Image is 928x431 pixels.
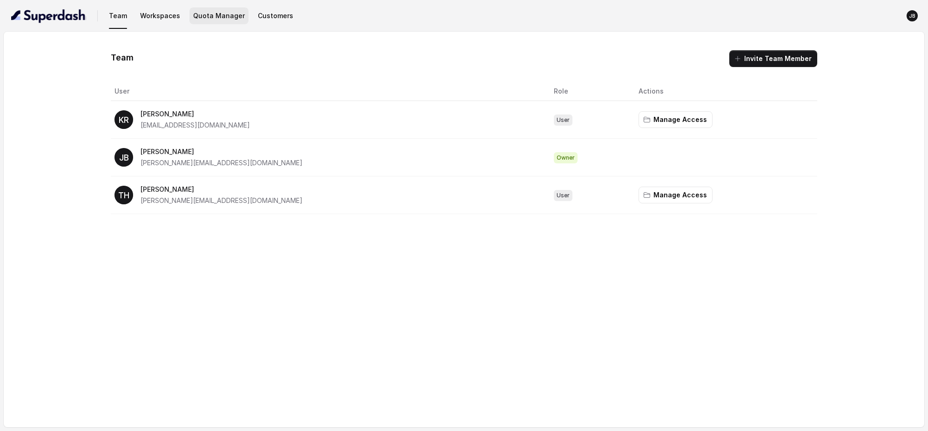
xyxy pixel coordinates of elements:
[105,7,131,24] button: Team
[141,108,250,120] p: [PERSON_NAME]
[631,82,817,101] th: Actions
[141,159,303,167] span: [PERSON_NAME][EMAIL_ADDRESS][DOMAIN_NAME]
[189,7,249,24] button: Quota Manager
[639,187,713,203] button: Manage Access
[136,7,184,24] button: Workspaces
[141,184,303,195] p: [PERSON_NAME]
[729,50,817,67] button: Invite Team Member
[118,190,129,200] text: TH
[141,196,303,204] span: [PERSON_NAME][EMAIL_ADDRESS][DOMAIN_NAME]
[909,13,915,19] text: JB
[119,153,128,162] text: JB
[639,111,713,128] button: Manage Access
[554,152,578,163] span: Owner
[111,50,134,65] h1: Team
[554,190,572,201] span: User
[254,7,297,24] button: Customers
[11,8,86,23] img: light.svg
[119,115,129,125] text: KR
[141,146,303,157] p: [PERSON_NAME]
[546,82,631,101] th: Role
[554,114,572,126] span: User
[111,82,546,101] th: User
[141,121,250,129] span: [EMAIL_ADDRESS][DOMAIN_NAME]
